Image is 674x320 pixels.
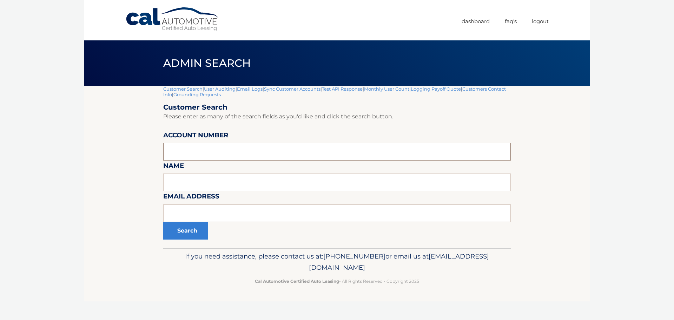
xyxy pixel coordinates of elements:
[364,86,409,92] a: Monthly User Count
[255,279,339,284] strong: Cal Automotive Certified Auto Leasing
[462,15,490,27] a: Dashboard
[204,86,236,92] a: User Auditing
[163,191,219,204] label: Email Address
[322,86,363,92] a: Test API Response
[163,86,511,248] div: | | | | | | | |
[163,161,184,174] label: Name
[163,222,208,240] button: Search
[163,57,251,70] span: Admin Search
[125,7,220,32] a: Cal Automotive
[168,251,506,273] p: If you need assistance, please contact us at: or email us at
[168,277,506,285] p: - All Rights Reserved - Copyright 2025
[163,86,203,92] a: Customer Search
[163,112,511,122] p: Please enter as many of the search fields as you'd like and click the search button.
[163,103,511,112] h2: Customer Search
[163,86,506,97] a: Customers Contact Info
[532,15,549,27] a: Logout
[264,86,321,92] a: Sync Customer Accounts
[505,15,517,27] a: FAQ's
[323,252,385,260] span: [PHONE_NUMBER]
[163,130,229,143] label: Account Number
[173,92,221,97] a: Grounding Requests
[237,86,263,92] a: Email Logs
[411,86,461,92] a: Logging Payoff Quote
